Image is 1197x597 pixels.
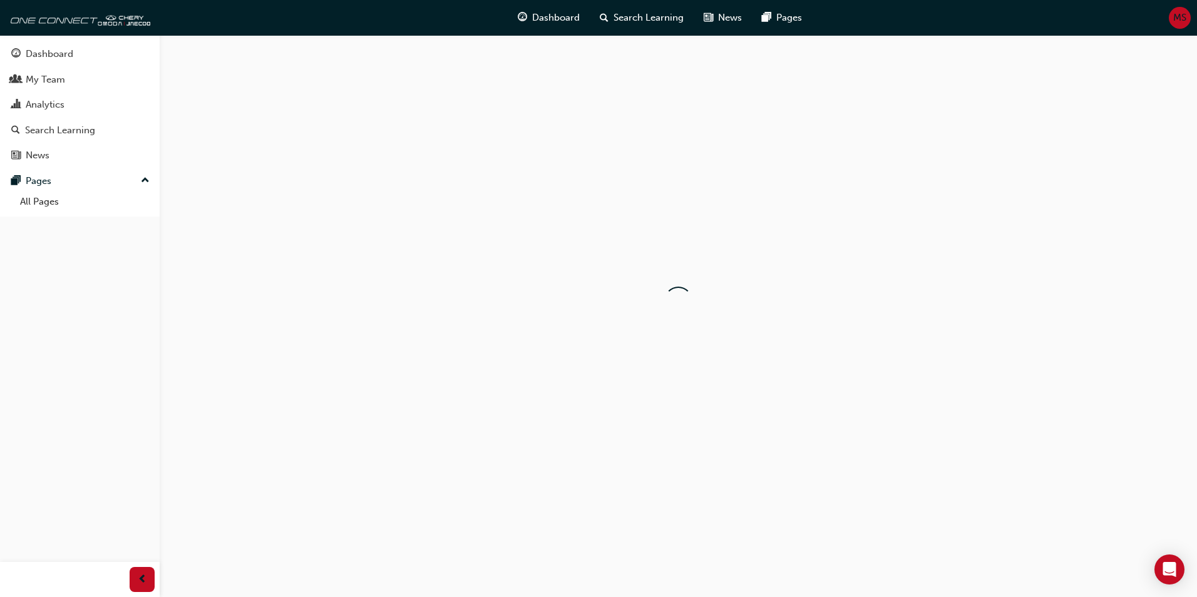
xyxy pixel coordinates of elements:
[138,572,147,588] span: prev-icon
[1154,554,1184,584] div: Open Intercom Messenger
[11,125,20,136] span: search-icon
[5,43,155,66] a: Dashboard
[11,150,21,161] span: news-icon
[25,123,95,138] div: Search Learning
[614,11,684,25] span: Search Learning
[5,93,155,116] a: Analytics
[694,5,752,31] a: news-iconNews
[590,5,694,31] a: search-iconSearch Learning
[532,11,580,25] span: Dashboard
[5,40,155,170] button: DashboardMy TeamAnalyticsSearch LearningNews
[5,119,155,142] a: Search Learning
[752,5,812,31] a: pages-iconPages
[718,11,742,25] span: News
[776,11,802,25] span: Pages
[508,5,590,31] a: guage-iconDashboard
[141,173,150,189] span: up-icon
[15,192,155,212] a: All Pages
[11,74,21,86] span: people-icon
[11,176,21,187] span: pages-icon
[26,47,73,61] div: Dashboard
[26,98,64,112] div: Analytics
[518,10,527,26] span: guage-icon
[704,10,713,26] span: news-icon
[600,10,609,26] span: search-icon
[5,170,155,193] button: Pages
[26,73,65,87] div: My Team
[1169,7,1191,29] button: MS
[5,144,155,167] a: News
[762,10,771,26] span: pages-icon
[11,49,21,60] span: guage-icon
[26,148,49,163] div: News
[1173,11,1186,25] span: MS
[26,174,51,188] div: Pages
[6,5,150,30] img: oneconnect
[5,68,155,91] a: My Team
[11,99,21,111] span: chart-icon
